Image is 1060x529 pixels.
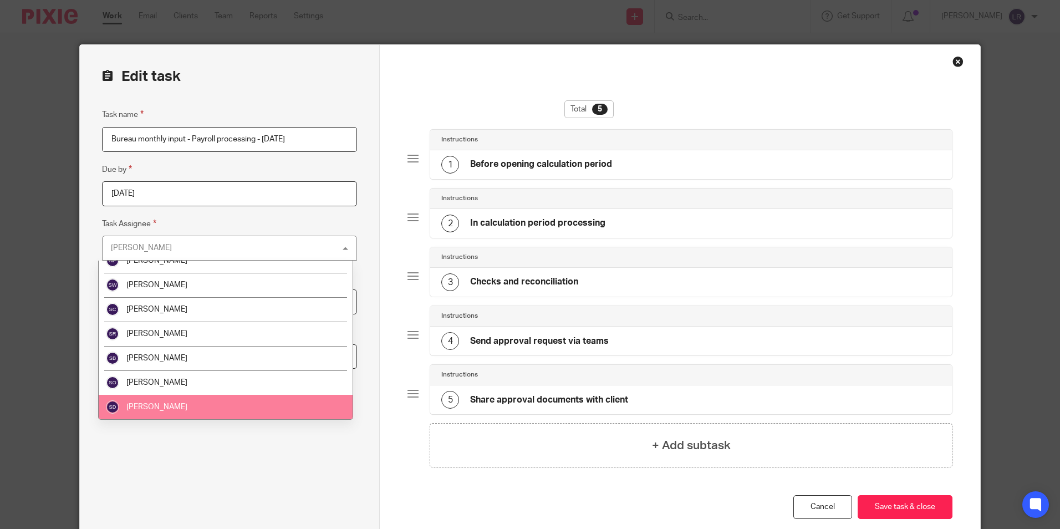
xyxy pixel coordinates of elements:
[102,181,357,206] input: Pick a date
[441,312,478,321] h4: Instructions
[564,100,614,118] div: Total
[441,332,459,350] div: 4
[441,370,478,379] h4: Instructions
[126,257,187,264] span: [PERSON_NAME]
[126,354,187,362] span: [PERSON_NAME]
[470,159,612,170] h4: Before opening calculation period
[441,215,459,232] div: 2
[441,253,478,262] h4: Instructions
[441,156,459,174] div: 1
[126,281,187,289] span: [PERSON_NAME]
[106,278,119,292] img: svg%3E
[106,376,119,389] img: svg%3E
[102,108,144,121] label: Task name
[102,67,357,86] h2: Edit task
[441,135,478,144] h4: Instructions
[126,379,187,386] span: [PERSON_NAME]
[652,437,731,454] h4: + Add subtask
[470,335,609,347] h4: Send approval request via teams
[106,303,119,316] img: svg%3E
[126,330,187,338] span: [PERSON_NAME]
[126,306,187,313] span: [PERSON_NAME]
[106,352,119,365] img: svg%3E
[952,56,964,67] div: Close this dialog window
[106,254,119,267] img: svg%3E
[441,391,459,409] div: 5
[441,273,459,291] div: 3
[470,217,605,229] h4: In calculation period processing
[592,104,608,115] div: 5
[858,495,952,519] button: Save task & close
[470,394,628,406] h4: Share approval documents with client
[441,194,478,203] h4: Instructions
[126,403,187,411] span: [PERSON_NAME]
[793,495,852,519] a: Cancel
[106,400,119,414] img: svg%3E
[106,327,119,340] img: svg%3E
[470,276,578,288] h4: Checks and reconciliation
[102,217,156,230] label: Task Assignee
[111,244,172,252] div: [PERSON_NAME]
[102,163,132,176] label: Due by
